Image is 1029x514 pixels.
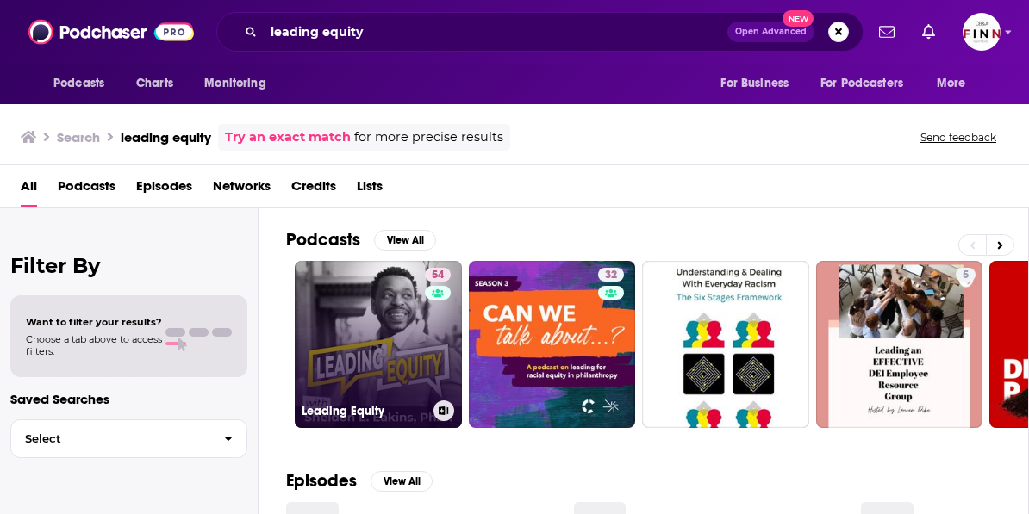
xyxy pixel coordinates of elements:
button: open menu [925,67,988,100]
a: 32 [598,268,624,282]
a: Show notifications dropdown [872,17,901,46]
a: Show notifications dropdown [915,17,942,46]
span: New [783,10,814,27]
a: All [21,172,37,207]
a: 5 [956,268,976,282]
a: Networks [213,172,271,207]
span: for more precise results [354,127,503,147]
button: Send feedback [915,130,1001,145]
span: 5 [963,267,969,284]
p: Saved Searches [10,391,247,407]
h3: leading equity [121,129,211,146]
a: Podcasts [58,172,115,207]
div: Search podcasts, credits, & more... [216,12,864,52]
span: Charts [136,71,173,96]
h3: Search [57,129,100,146]
a: Credits [291,172,336,207]
span: Open Advanced [735,28,807,36]
a: Lists [357,172,383,207]
span: 54 [432,267,444,284]
input: Search podcasts, credits, & more... [264,18,727,46]
span: Logged in as FINNMadison [963,13,1001,51]
button: open menu [192,67,288,100]
h2: Filter By [10,253,247,278]
img: Podchaser - Follow, Share and Rate Podcasts [28,15,194,48]
h3: Leading Equity [302,404,427,418]
span: Select [11,433,210,444]
button: Show profile menu [963,13,1001,51]
button: Open AdvancedNew [727,22,814,42]
button: Select [10,419,247,458]
button: open menu [708,67,810,100]
button: View All [371,471,433,492]
h2: Episodes [286,470,357,492]
a: Charts [125,67,184,100]
a: 5 [816,261,983,428]
span: For Business [720,71,789,96]
span: Podcasts [53,71,104,96]
a: 54 [425,268,451,282]
span: Choose a tab above to access filters. [26,333,162,357]
span: Want to filter your results? [26,316,162,328]
a: Episodes [136,172,192,207]
span: More [937,71,966,96]
button: open menu [41,67,127,100]
a: EpisodesView All [286,470,433,492]
span: 32 [605,267,617,284]
span: Monitoring [204,71,265,96]
button: open menu [809,67,928,100]
a: PodcastsView All [286,229,436,251]
img: User Profile [963,13,1001,51]
a: Try an exact match [225,127,351,147]
a: 54Leading Equity [295,261,462,428]
a: 32 [469,261,636,428]
button: View All [374,230,436,251]
span: For Podcasters [820,71,903,96]
h2: Podcasts [286,229,360,251]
